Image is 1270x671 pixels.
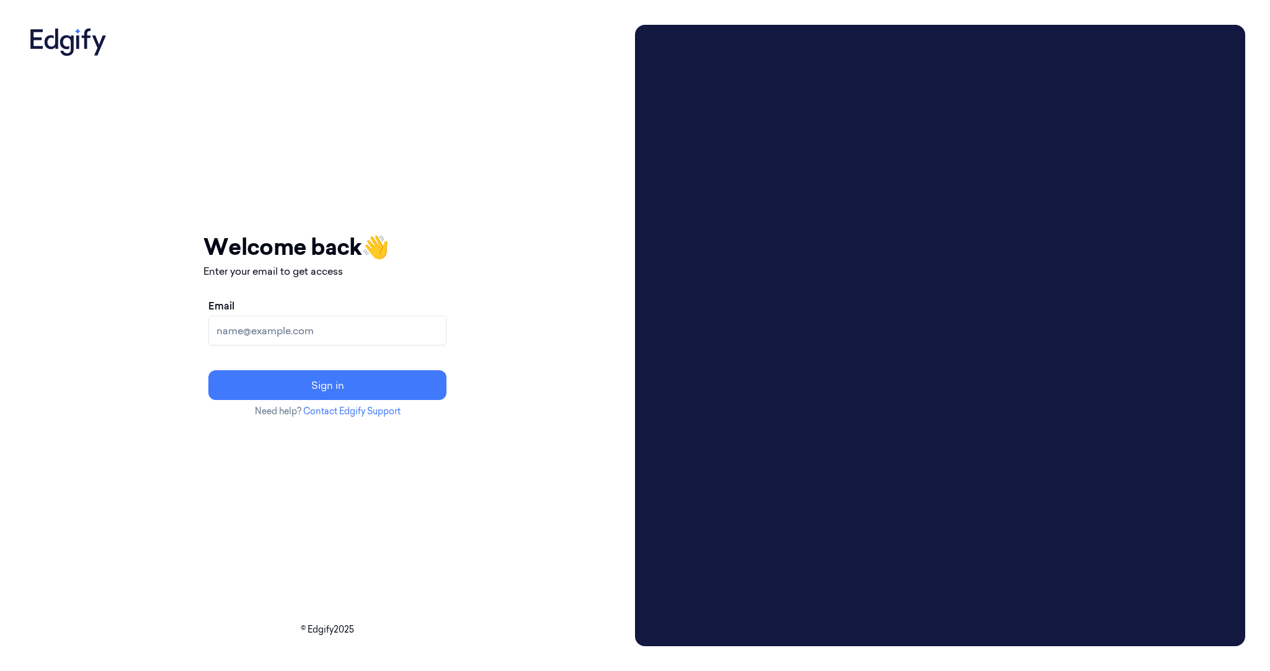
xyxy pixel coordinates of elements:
[203,230,451,264] h1: Welcome back 👋
[25,623,630,636] p: © Edgify 2025
[303,406,401,417] a: Contact Edgify Support
[208,298,234,313] label: Email
[203,405,451,418] p: Need help?
[208,370,446,400] button: Sign in
[208,316,446,345] input: name@example.com
[203,264,451,278] p: Enter your email to get access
